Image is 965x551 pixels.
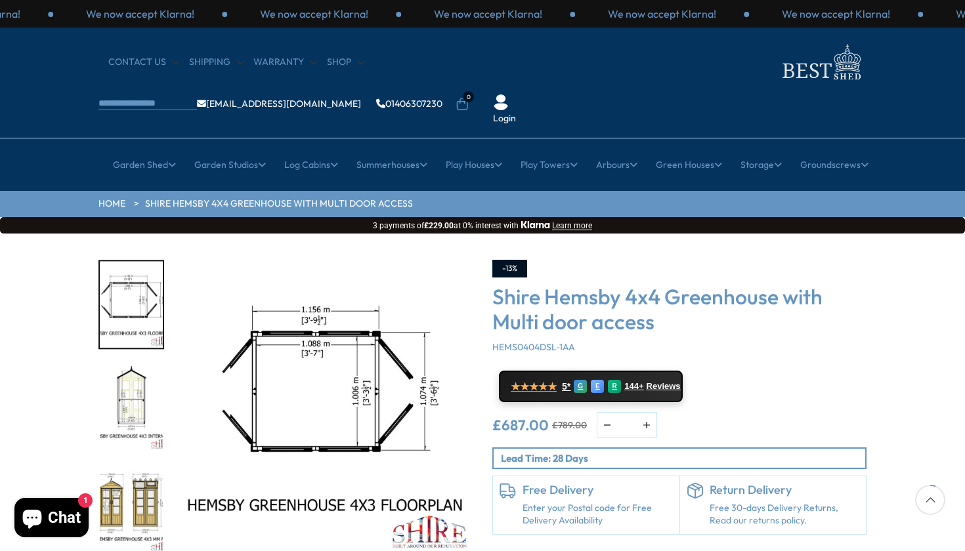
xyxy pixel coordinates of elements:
[647,381,681,392] span: Reviews
[108,56,179,69] a: CONTACT US
[710,483,860,497] h6: Return Delivery
[492,284,867,335] h3: Shire Hemsby 4x4 Greenhouse with Multi door access
[145,197,413,211] a: Shire Hemsby 4x4 Greenhouse with Multi door access
[434,7,542,21] p: We now accept Klarna!
[710,502,860,527] p: Free 30-days Delivery Returns, Read our returns policy.
[523,502,673,527] a: Enter your Postal code for Free Delivery Availability
[575,7,749,21] div: 3 / 3
[511,380,557,393] span: ★★★★★
[740,148,782,181] a: Storage
[456,98,469,111] a: 0
[194,148,266,181] a: Garden Studios
[775,41,867,83] img: logo
[401,7,575,21] div: 2 / 3
[98,197,125,211] a: HOME
[253,56,317,69] a: Warranty
[100,364,163,451] img: HemsbyGreenhouse4x3INTERNALS_fdb894ab-08d3-458c-ab2b-52df13ff3529_200x200.jpg
[11,498,93,541] inbox-online-store-chat: Shopify online store chat
[596,148,637,181] a: Arbours
[624,381,643,392] span: 144+
[189,56,244,69] a: Shipping
[493,94,509,110] img: User Icon
[356,148,427,181] a: Summerhouses
[782,7,890,21] p: We now accept Klarna!
[260,7,368,21] p: We now accept Klarna!
[608,7,716,21] p: We now accept Klarna!
[98,260,164,350] div: 5 / 7
[463,91,474,102] span: 0
[749,7,923,21] div: 1 / 3
[284,148,338,181] a: Log Cabins
[492,341,575,353] span: HEMS0404DSL-1AA
[493,112,516,125] a: Login
[523,483,673,497] h6: Free Delivery
[499,371,683,402] a: ★★★★★ 5* G E R 144+ Reviews
[100,261,163,348] img: HemsbyGreenhouse4x3FLOORPLAN_935d8d5c-db31-4b68-a940-79abb0d4a7ab_200x200.jpg
[53,7,227,21] div: 3 / 3
[446,148,502,181] a: Play Houses
[608,380,621,393] div: R
[327,56,364,69] a: Shop
[800,148,868,181] a: Groundscrews
[113,148,176,181] a: Garden Shed
[86,7,194,21] p: We now accept Klarna!
[656,148,722,181] a: Green Houses
[591,380,604,393] div: E
[98,363,164,453] div: 6 / 7
[376,99,442,108] a: 01406307230
[197,99,361,108] a: [EMAIL_ADDRESS][DOMAIN_NAME]
[552,420,587,430] del: £789.00
[574,380,587,393] div: G
[227,7,401,21] div: 1 / 3
[492,260,527,277] div: -13%
[492,418,549,432] ins: £687.00
[521,148,578,181] a: Play Towers
[501,451,865,465] p: Lead Time: 28 Days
